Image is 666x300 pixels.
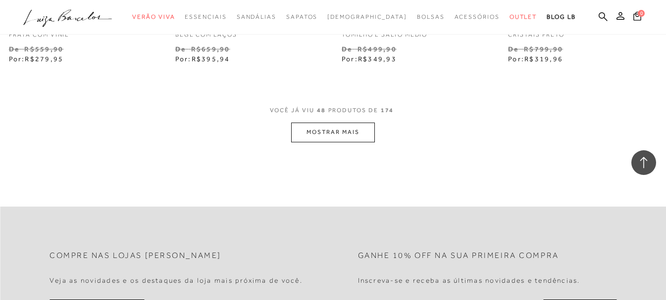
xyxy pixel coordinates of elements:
[381,107,394,114] span: 174
[524,45,563,53] small: R$799,90
[237,8,276,26] a: categoryNavScreenReaderText
[510,8,537,26] a: categoryNavScreenReaderText
[50,251,221,260] h2: Compre nas lojas [PERSON_NAME]
[185,13,226,20] span: Essenciais
[358,45,397,53] small: R$499,90
[358,55,397,63] span: R$349,93
[455,8,500,26] a: categoryNavScreenReaderText
[286,13,317,20] span: Sapatos
[342,45,352,53] small: De
[327,8,407,26] a: noSubCategoriesText
[508,45,518,53] small: De
[191,45,230,53] small: R$659,90
[9,55,64,63] span: Por:
[547,8,575,26] a: BLOG LB
[358,251,559,260] h2: Ganhe 10% off na sua primeira compra
[327,13,407,20] span: [DEMOGRAPHIC_DATA]
[25,55,63,63] span: R$279,95
[317,107,326,114] span: 48
[508,55,563,63] span: Por:
[286,8,317,26] a: categoryNavScreenReaderText
[630,11,644,24] button: 0
[24,45,63,53] small: R$559,90
[132,8,175,26] a: categoryNavScreenReaderText
[175,45,186,53] small: De
[175,55,230,63] span: Por:
[510,13,537,20] span: Outlet
[417,8,445,26] a: categoryNavScreenReaderText
[342,55,397,63] span: Por:
[185,8,226,26] a: categoryNavScreenReaderText
[9,45,19,53] small: De
[638,10,645,17] span: 0
[192,55,230,63] span: R$395,94
[270,107,397,114] span: VOCÊ JÁ VIU PRODUTOS DE
[358,276,580,285] h4: Inscreva-se e receba as últimas novidades e tendências.
[237,13,276,20] span: Sandálias
[291,123,374,142] button: MOSTRAR MAIS
[132,13,175,20] span: Verão Viva
[547,13,575,20] span: BLOG LB
[417,13,445,20] span: Bolsas
[524,55,563,63] span: R$319,96
[50,276,303,285] h4: Veja as novidades e os destaques da loja mais próxima de você.
[455,13,500,20] span: Acessórios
